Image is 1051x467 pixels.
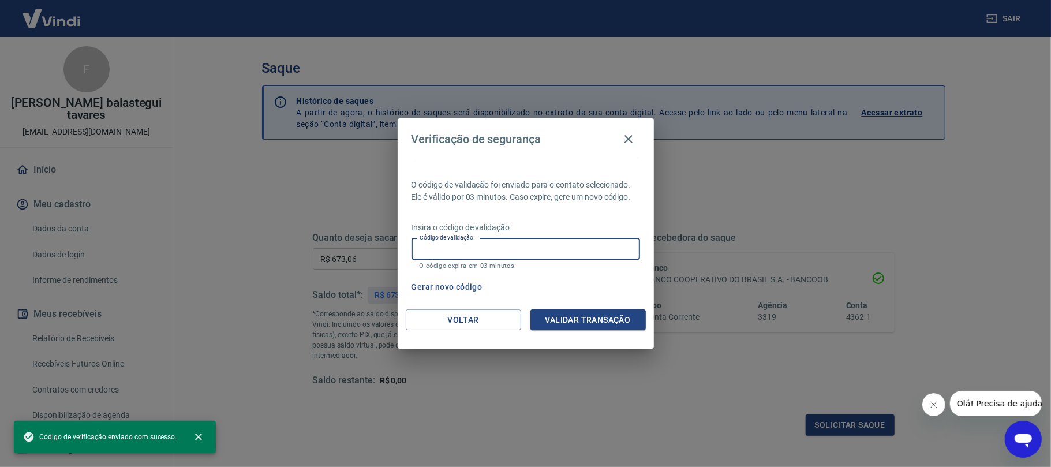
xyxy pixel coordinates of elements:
[412,179,640,203] p: O código de validação foi enviado para o contato selecionado. Ele é válido por 03 minutos. Caso e...
[922,393,945,416] iframe: Fechar mensagem
[530,309,646,331] button: Validar transação
[7,8,97,17] span: Olá! Precisa de ajuda?
[1005,421,1042,458] iframe: Botão para abrir a janela de mensagens
[420,233,473,242] label: Código de validação
[412,222,640,234] p: Insira o código de validação
[950,391,1042,416] iframe: Mensagem da empresa
[23,431,177,443] span: Código de verificação enviado com sucesso.
[412,132,541,146] h4: Verificação de segurança
[420,262,632,270] p: O código expira em 03 minutos.
[406,309,521,331] button: Voltar
[407,277,487,298] button: Gerar novo código
[186,424,211,450] button: close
